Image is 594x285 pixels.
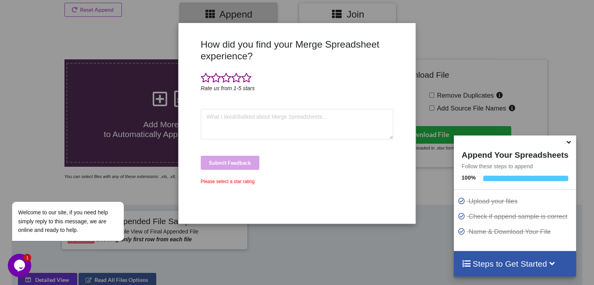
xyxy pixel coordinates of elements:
p: Upload your files [458,196,574,206]
p: Follow these steps to append [454,162,576,170]
h3: How did you find your Merge Spreadsheet experience? [201,39,394,62]
p: Name & Download Your File [458,227,574,237]
div: Please select a star rating [201,178,394,185]
b: 100 % [462,175,476,181]
h4: Steps to Get Started [462,259,568,269]
iframe: chat widget [8,131,148,250]
i: Rate us from 1-5 stars [201,85,255,91]
p: Check if append sample is correct [458,212,574,221]
iframe: chat widget [8,254,33,277]
h4: Append Your Spreadsheets [454,148,576,160]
